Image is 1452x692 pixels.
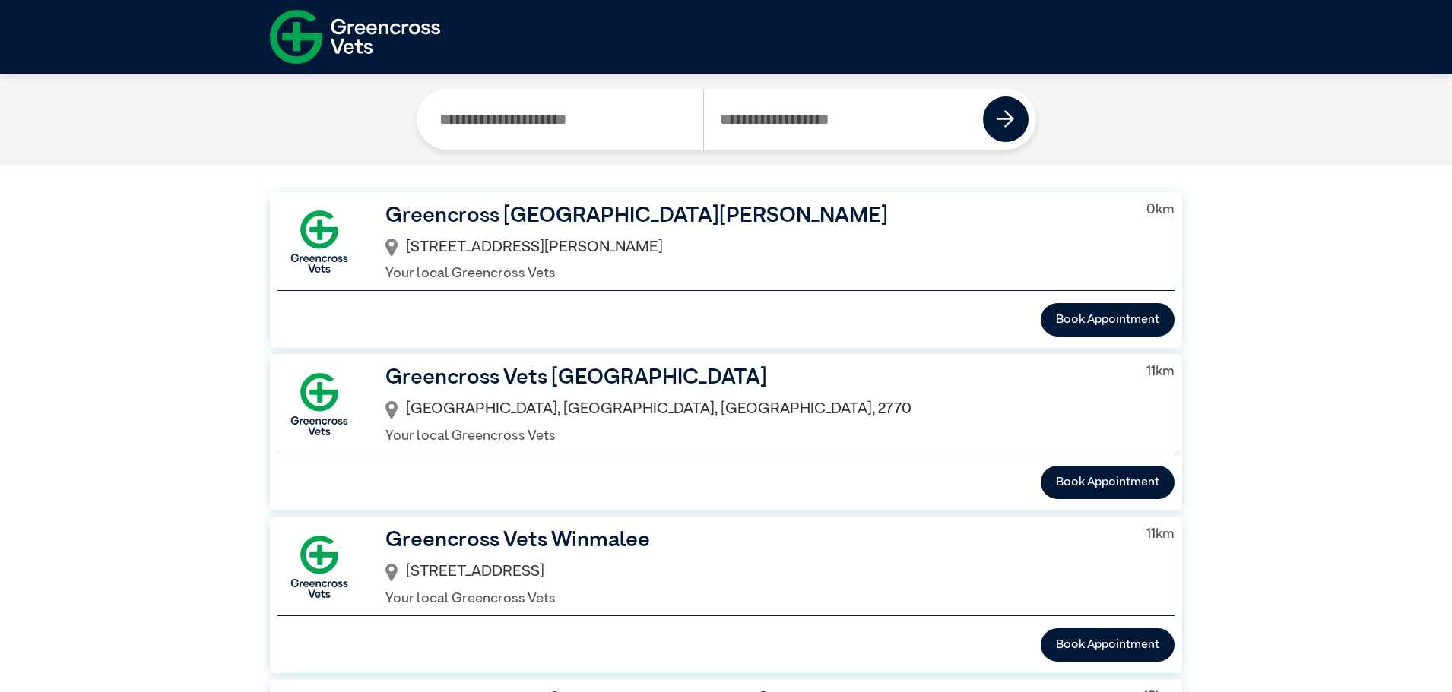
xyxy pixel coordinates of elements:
[1041,303,1175,337] button: Book Appointment
[1146,200,1175,220] p: 0 km
[703,89,984,150] input: Search by Postcode
[385,524,1122,556] h3: Greencross Vets Winmalee
[277,200,361,283] img: GX-Square.png
[277,525,361,608] img: GX-Square.png
[385,200,1122,232] h3: Greencross [GEOGRAPHIC_DATA][PERSON_NAME]
[385,362,1122,393] h3: Greencross Vets [GEOGRAPHIC_DATA]
[385,393,1122,426] div: [GEOGRAPHIC_DATA], [GEOGRAPHIC_DATA], [GEOGRAPHIC_DATA], 2770
[997,110,1015,128] img: icon-right
[1146,524,1175,545] p: 11 km
[424,89,704,150] input: Search by Clinic Name
[1041,628,1175,662] button: Book Appointment
[1146,362,1175,382] p: 11 km
[385,589,1122,609] p: Your local Greencross Vets
[270,4,440,70] img: f-logo
[385,232,1122,264] div: [STREET_ADDRESS][PERSON_NAME]
[385,426,1122,447] p: Your local Greencross Vets
[385,556,1122,589] div: [STREET_ADDRESS]
[1041,466,1175,499] button: Book Appointment
[385,264,1122,284] p: Your local Greencross Vets
[277,362,361,446] img: GX-Square.png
